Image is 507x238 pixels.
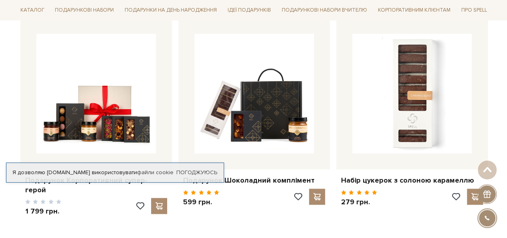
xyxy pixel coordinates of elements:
div: Я дозволяю [DOMAIN_NAME] використовувати [6,169,224,176]
a: Набір цукерок з солоною карамеллю [341,176,483,185]
p: 279 грн. [341,197,378,207]
a: Каталог [17,4,48,16]
a: Подарунки на День народження [121,4,220,16]
p: 1 799 грн. [25,207,62,216]
a: Ідеї подарунків [224,4,274,16]
a: Корпоративним клієнтам [375,4,454,16]
a: Подарунок Шоколадний комплімент [183,176,325,185]
a: файли cookie [137,169,174,176]
a: Подарунок Корпоративний супер-герой [25,176,167,195]
a: Подарункові набори Вчителю [279,3,370,17]
a: Подарункові набори [52,4,117,16]
a: Погоджуюсь [176,169,217,176]
a: Про Spell [458,4,490,16]
p: 599 грн. [183,197,220,207]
